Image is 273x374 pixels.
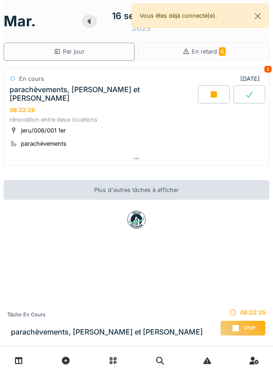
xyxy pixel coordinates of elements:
div: Plus d'autres tâches à afficher [4,180,269,200]
h3: parachèvements, [PERSON_NAME] et [PERSON_NAME] [11,328,203,336]
div: 16 septembre [112,9,171,23]
div: parachèvements [21,139,66,148]
img: badge-BVDL4wpA.svg [127,211,146,229]
div: En cours [19,74,44,83]
div: [DATE] [240,74,263,83]
div: jeru/006/001 1er [21,126,66,135]
div: Vous êtes déjà connecté(e). [132,4,268,28]
h1: mar. [4,13,36,30]
div: 5 [264,66,272,73]
span: Stop [244,325,255,331]
div: 08:22:25 [220,308,266,317]
div: Tâche en cours [7,311,203,319]
span: En retard [192,48,226,55]
div: parachèvements, [PERSON_NAME] et [PERSON_NAME] [10,85,196,103]
div: Par jour [54,47,85,56]
button: Close [248,4,268,28]
span: 6 [219,47,226,56]
div: 08:22:26 [10,107,35,113]
div: 2025 [132,23,151,34]
div: rénovation entre deux locations [10,115,263,124]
